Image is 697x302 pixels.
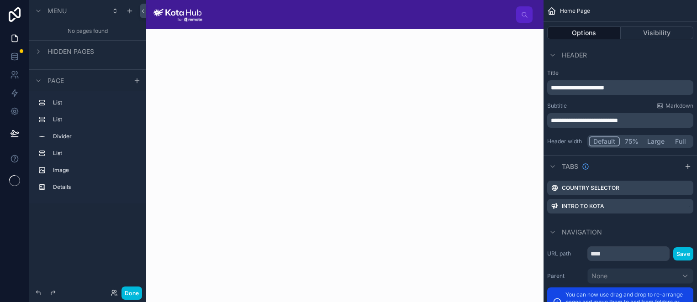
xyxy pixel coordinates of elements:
[210,13,516,16] div: scrollable content
[547,80,693,95] div: scrollable content
[673,247,693,260] button: Save
[547,138,584,145] label: Header width
[547,250,584,257] label: URL path
[29,91,146,203] div: scrollable content
[562,51,587,60] span: Header
[589,136,620,146] button: Default
[587,268,693,284] button: None
[669,136,692,146] button: Full
[53,99,133,106] label: List
[53,133,133,140] label: Divider
[656,102,693,109] a: Markdown
[562,228,602,237] span: Navigation
[48,6,67,16] span: Menu
[547,272,584,280] label: Parent
[562,184,619,192] label: Country Selector
[53,150,133,157] label: List
[560,7,590,15] span: Home Page
[591,271,607,281] span: None
[665,102,693,109] span: Markdown
[53,167,133,174] label: Image
[121,286,142,300] button: Done
[562,162,578,171] span: Tabs
[547,69,693,77] label: Title
[547,26,621,39] button: Options
[620,136,643,146] button: 75%
[621,26,694,39] button: Visibility
[153,7,202,22] img: App logo
[29,22,146,40] div: No pages found
[643,136,669,146] button: Large
[48,76,64,85] span: Page
[53,183,133,191] label: Details
[562,203,604,210] label: Intro to Kota
[53,116,133,123] label: List
[547,102,567,109] label: Subtitle
[48,47,94,56] span: Hidden pages
[547,113,693,128] div: scrollable content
